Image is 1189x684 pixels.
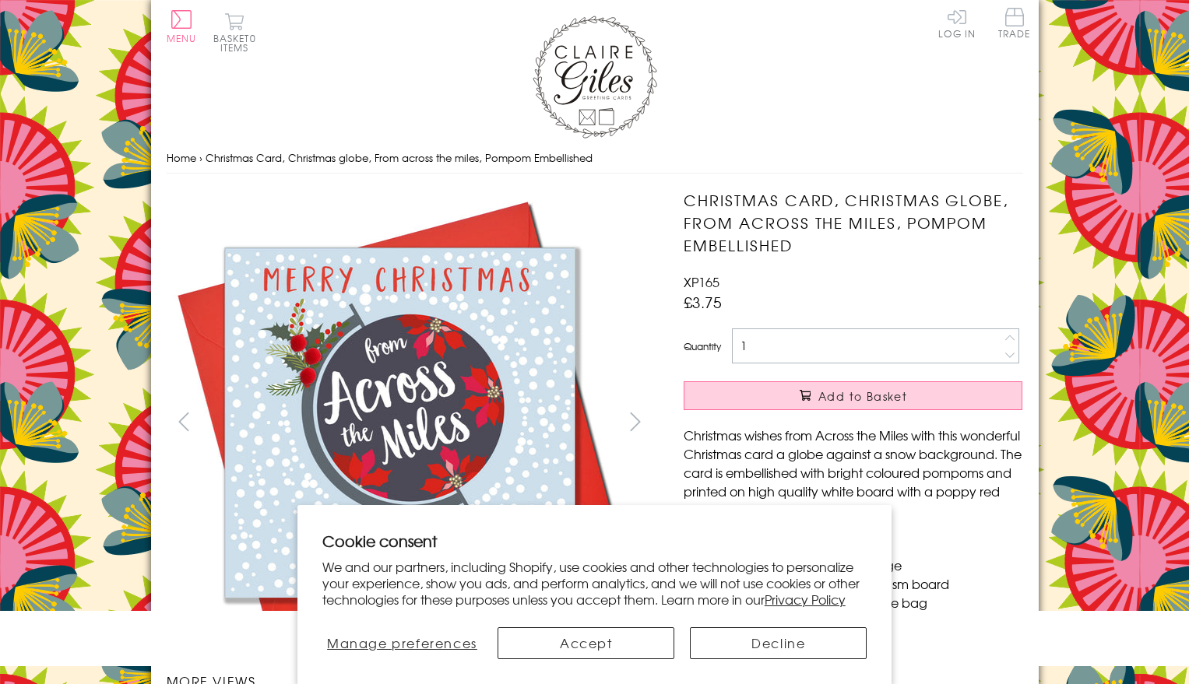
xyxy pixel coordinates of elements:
a: Log In [938,8,976,38]
span: Manage preferences [327,633,477,652]
button: prev [167,404,202,439]
a: Home [167,150,196,165]
button: Manage preferences [322,627,483,659]
a: Privacy Policy [765,590,846,609]
button: Add to Basket [684,381,1022,410]
h1: Christmas Card, Christmas globe, From across the miles, Pompom Embellished [684,189,1022,256]
span: › [199,150,202,165]
button: Decline [690,627,867,659]
button: Menu [167,10,197,43]
p: We and our partners, including Shopify, use cookies and other technologies to personalize your ex... [322,559,867,607]
p: Christmas wishes from Across the Miles with this wonderful Christmas card a globe against a snow ... [684,426,1022,519]
span: XP165 [684,272,719,291]
a: Trade [998,8,1031,41]
button: next [617,404,653,439]
span: Trade [998,8,1031,38]
img: Claire Giles Greetings Cards [533,16,657,139]
h2: Cookie consent [322,530,867,552]
button: Basket0 items [213,12,256,52]
img: Christmas Card, Christmas globe, From across the miles, Pompom Embellished [653,189,1120,656]
span: Add to Basket [818,388,907,404]
span: 0 items [220,31,256,54]
label: Quantity [684,339,721,353]
button: Accept [498,627,674,659]
span: Christmas Card, Christmas globe, From across the miles, Pompom Embellished [206,150,593,165]
span: Menu [167,31,197,45]
span: £3.75 [684,291,722,313]
nav: breadcrumbs [167,142,1023,174]
img: Christmas Card, Christmas globe, From across the miles, Pompom Embellished [166,189,633,656]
